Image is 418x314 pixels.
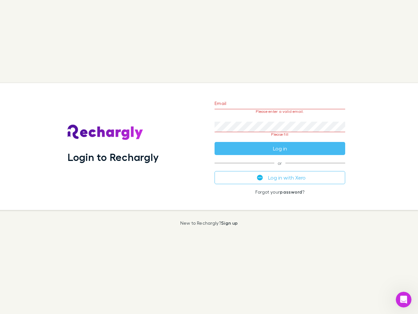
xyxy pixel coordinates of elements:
[68,125,143,140] img: Rechargly's Logo
[215,171,345,184] button: Log in with Xero
[280,189,302,195] a: password
[68,151,159,163] h1: Login to Rechargly
[180,220,238,226] p: New to Rechargly?
[215,142,345,155] button: Log in
[257,175,263,181] img: Xero's logo
[221,220,238,226] a: Sign up
[215,132,345,137] p: Please fill
[215,189,345,195] p: Forgot your ?
[396,292,411,307] iframe: Intercom live chat
[215,109,345,114] p: Please enter a valid email.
